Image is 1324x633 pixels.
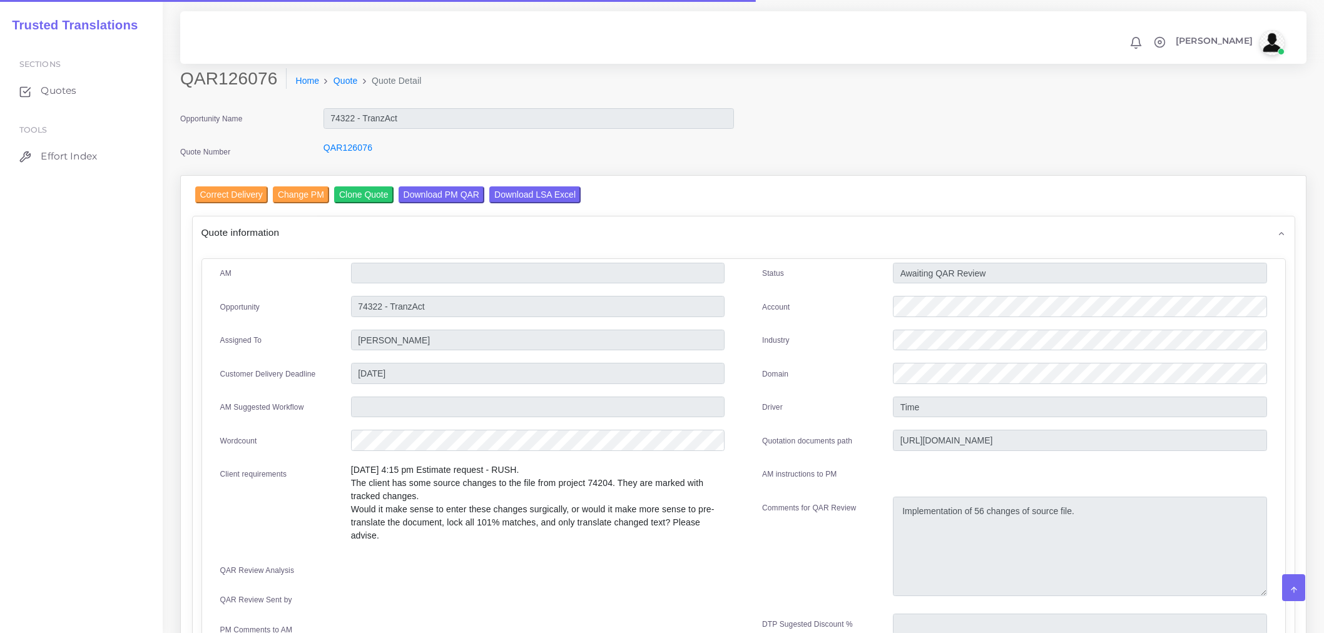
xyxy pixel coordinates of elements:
[220,268,232,279] label: AM
[334,186,394,203] input: Clone Quote
[3,15,138,36] a: Trusted Translations
[762,435,852,447] label: Quotation documents path
[489,186,581,203] input: Download LSA Excel
[358,74,422,88] li: Quote Detail
[180,68,287,89] h2: QAR126076
[41,84,76,98] span: Quotes
[762,468,837,480] label: AM instructions to PM
[3,18,138,33] h2: Trusted Translations
[351,463,725,542] p: [DATE] 4:15 pm Estimate request - RUSH. The client has some source changes to the file from proje...
[762,368,788,380] label: Domain
[19,59,61,69] span: Sections
[762,335,790,346] label: Industry
[220,335,262,346] label: Assigned To
[295,74,319,88] a: Home
[351,330,725,351] input: pm
[220,368,316,380] label: Customer Delivery Deadline
[220,468,287,480] label: Client requirements
[323,143,372,153] a: QAR126076
[193,216,1295,248] div: Quote information
[399,186,484,203] input: Download PM QAR
[220,594,292,605] label: QAR Review Sent by
[180,113,243,124] label: Opportunity Name
[9,143,153,170] a: Effort Index
[41,149,97,163] span: Effort Index
[220,402,304,413] label: AM Suggested Workflow
[220,301,260,313] label: Opportunity
[893,497,1266,596] textarea: Implementation of 56 changes of source file.
[1176,36,1253,45] span: [PERSON_NAME]
[195,186,268,203] input: Correct Delivery
[19,125,48,134] span: Tools
[9,78,153,104] a: Quotes
[273,186,329,203] input: Change PM
[1260,30,1285,55] img: avatar
[334,74,358,88] a: Quote
[180,146,230,158] label: Quote Number
[220,435,257,447] label: Wordcount
[201,225,280,240] span: Quote information
[220,565,295,576] label: QAR Review Analysis
[762,268,784,279] label: Status
[762,619,853,630] label: DTP Sugested Discount %
[762,301,790,313] label: Account
[762,402,783,413] label: Driver
[1169,30,1289,55] a: [PERSON_NAME]avatar
[762,502,856,514] label: Comments for QAR Review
